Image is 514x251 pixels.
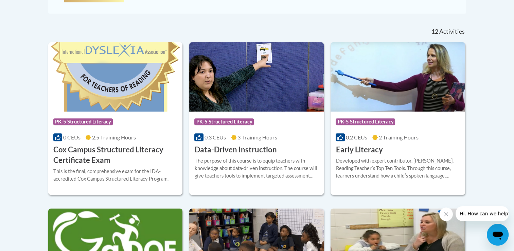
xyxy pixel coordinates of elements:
a: Course LogoPK-5 Structured Literacy0.2 CEUs2 Training Hours Early LiteracyDeveloped with expert c... [331,42,465,195]
img: Course Logo [331,42,465,112]
h3: Early Literacy [336,145,383,155]
span: 2.5 Training Hours [92,134,136,140]
span: Hi. How can we help? [4,5,55,10]
span: PK-5 Structured Literacy [336,118,395,125]
iframe: Message from company [456,206,509,221]
a: Course LogoPK-5 Structured Literacy0 CEUs2.5 Training Hours Cox Campus Structured Literacy Certif... [48,42,183,195]
iframe: Close message [439,207,453,221]
span: 2 Training Hours [379,134,419,140]
div: The purpose of this course is to equip teachers with knowledge about data-driven instruction. The... [194,157,319,180]
h3: Cox Campus Structured Literacy Certificate Exam [53,145,178,166]
span: Activities [439,28,465,35]
img: Course Logo [189,42,324,112]
iframe: Button to launch messaging window [487,224,509,246]
h3: Data-Driven Instruction [194,145,277,155]
span: PK-5 Structured Literacy [194,118,254,125]
span: 0.2 CEUs [346,134,367,140]
a: Course LogoPK-5 Structured Literacy0.3 CEUs3 Training Hours Data-Driven InstructionThe purpose of... [189,42,324,195]
img: Course Logo [48,42,183,112]
span: 3 Training Hours [237,134,277,140]
span: 0.3 CEUs [205,134,226,140]
span: 12 [431,28,438,35]
div: This is the final, comprehensive exam for the IDA-accredited Cox Campus Structured Literacy Program. [53,168,178,183]
span: PK-5 Structured Literacy [53,118,113,125]
span: 0 CEUs [63,134,81,140]
div: Developed with expert contributor, [PERSON_NAME], Reading Teacherʹs Top Ten Tools. Through this c... [336,157,460,180]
